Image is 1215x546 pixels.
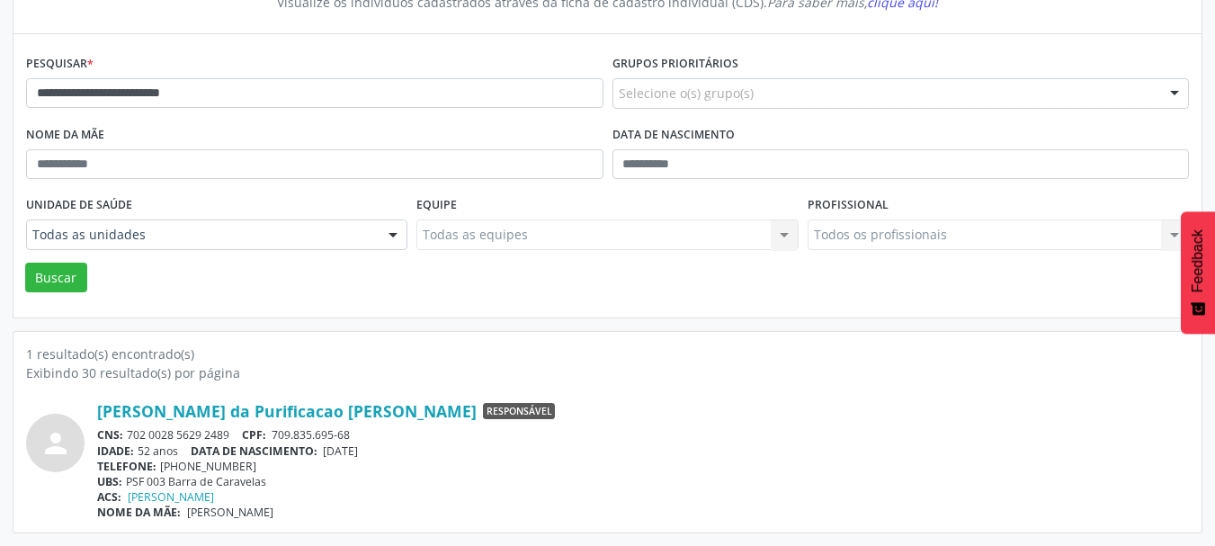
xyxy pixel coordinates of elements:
a: [PERSON_NAME] [128,489,214,505]
label: Pesquisar [26,50,94,78]
span: DATA DE NASCIMENTO: [191,443,317,459]
span: Feedback [1190,229,1206,292]
span: CPF: [242,427,266,443]
span: CNS: [97,427,123,443]
span: [PERSON_NAME] [187,505,273,520]
span: ACS: [97,489,121,505]
div: 1 resultado(s) encontrado(s) [26,345,1189,363]
label: Unidade de saúde [26,192,132,219]
div: 52 anos [97,443,1189,459]
div: [PHONE_NUMBER] [97,459,1189,474]
span: Responsável [483,403,555,419]
span: NOME DA MÃE: [97,505,181,520]
button: Buscar [25,263,87,293]
label: Profissional [808,192,889,219]
label: Equipe [416,192,457,219]
label: Data de nascimento [612,121,735,149]
span: Todas as unidades [32,226,371,244]
span: 709.835.695-68 [272,427,350,443]
i: person [40,427,72,460]
label: Grupos prioritários [612,50,738,78]
span: IDADE: [97,443,134,459]
div: Exibindo 30 resultado(s) por página [26,363,1189,382]
span: TELEFONE: [97,459,156,474]
span: UBS: [97,474,122,489]
div: 702 0028 5629 2489 [97,427,1189,443]
label: Nome da mãe [26,121,104,149]
a: [PERSON_NAME] da Purificacao [PERSON_NAME] [97,401,477,421]
div: PSF 003 Barra de Caravelas [97,474,1189,489]
span: [DATE] [323,443,358,459]
span: Selecione o(s) grupo(s) [619,84,754,103]
button: Feedback - Mostrar pesquisa [1181,211,1215,334]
